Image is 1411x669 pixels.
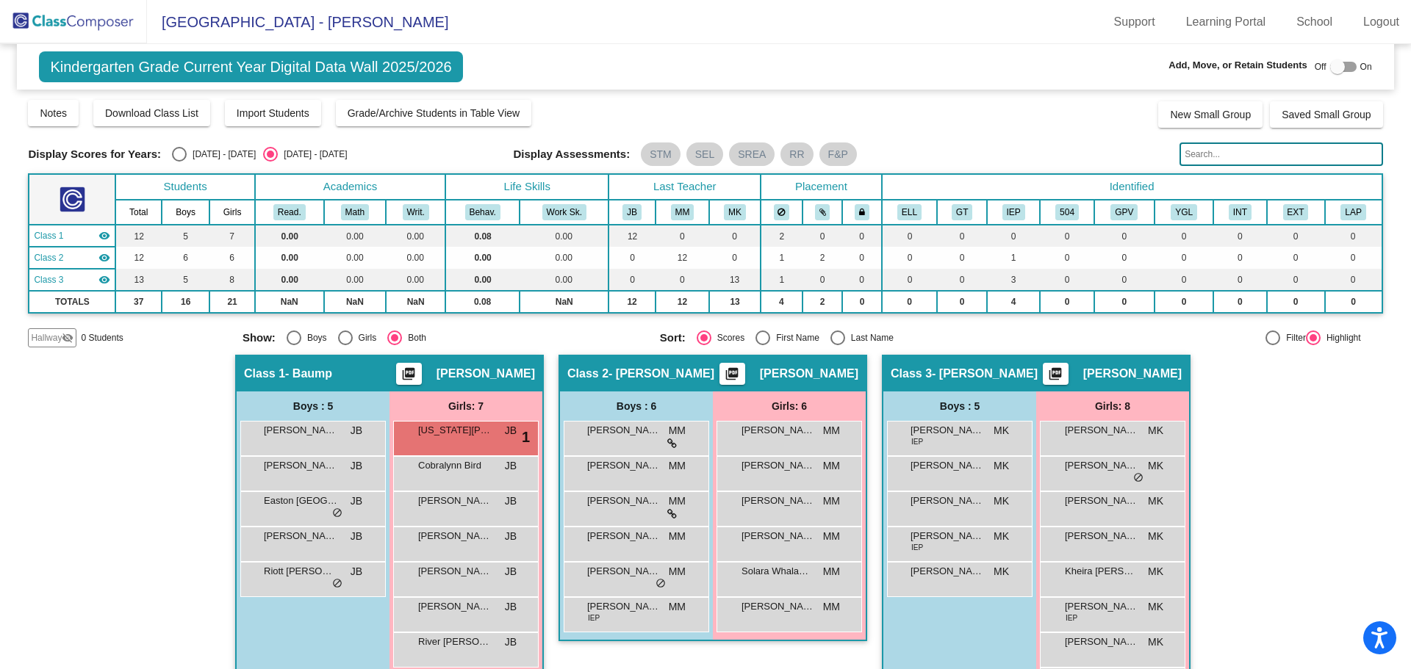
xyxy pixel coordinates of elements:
td: 0 [1213,269,1266,291]
span: [GEOGRAPHIC_DATA] - [PERSON_NAME] [147,10,448,34]
span: Download Class List [105,107,198,119]
span: IEP [1066,612,1077,623]
td: 0 [1040,291,1094,313]
a: Logout [1351,10,1411,34]
span: - [PERSON_NAME] [932,366,1038,381]
td: 0 [1155,291,1213,313]
span: MK [994,423,1009,438]
span: 1 [522,426,530,448]
button: INT [1229,204,1252,220]
span: MM [669,529,686,544]
td: 0 [842,225,881,247]
td: 37 [115,291,162,313]
button: MM [671,204,694,220]
span: Riott [PERSON_NAME] [264,564,337,579]
span: - Baump [285,366,332,381]
div: Girls [353,331,377,344]
td: 0 [608,269,655,291]
span: [PERSON_NAME] [587,529,661,543]
td: 0.00 [255,247,324,269]
td: 0 [709,225,761,247]
th: English Language Learner [882,200,938,225]
span: [PERSON_NAME] [587,564,661,579]
td: 5 [162,225,209,247]
td: 2 [803,247,843,269]
div: Boys : 6 [560,391,713,421]
span: MK [994,564,1009,579]
span: MK [994,458,1009,474]
span: [PERSON_NAME] [1065,634,1138,649]
th: Young for Grade Level [1155,200,1213,225]
td: NaN [324,291,387,313]
td: Michelle Miller - Miller [29,247,115,269]
span: Class 3 [34,273,63,286]
button: GT [952,204,972,220]
td: 6 [162,247,209,269]
div: [DATE] - [DATE] [278,148,347,161]
span: [PERSON_NAME] [PERSON_NAME] [587,458,661,473]
span: Class 3 [891,366,932,381]
td: 0 [1094,269,1155,291]
span: Kheira [PERSON_NAME] [1065,564,1138,579]
mat-icon: visibility [98,252,110,264]
span: Saved Small Group [1282,109,1371,120]
span: JB [505,599,517,615]
td: 0 [882,225,938,247]
td: 0.00 [520,225,608,247]
td: 0.00 [445,247,520,269]
span: MK [994,493,1009,509]
mat-icon: picture_as_pdf [1046,366,1064,387]
th: Individualized Education Plan [987,200,1040,225]
button: New Small Group [1158,101,1263,128]
span: do_not_disturb_alt [656,578,666,590]
td: 0.00 [386,225,445,247]
span: Class 1 [244,366,285,381]
button: JB [622,204,642,220]
td: 12 [608,291,655,313]
td: 13 [115,269,162,291]
td: NaN [520,291,608,313]
td: 0.00 [255,225,324,247]
a: School [1285,10,1344,34]
span: JB [351,529,362,544]
div: Girls: 8 [1036,391,1189,421]
th: Introvert [1213,200,1266,225]
span: IEP [911,436,923,447]
td: 4 [987,291,1040,313]
th: Identified [882,174,1382,200]
span: JB [505,634,517,650]
td: 0 [803,225,843,247]
span: Import Students [237,107,309,119]
mat-chip: STM [641,142,681,166]
span: [PERSON_NAME] [742,423,815,438]
span: MK [1148,458,1163,474]
span: [PERSON_NAME] [760,366,858,381]
td: 0 [1213,291,1266,313]
span: MM [669,423,686,438]
td: 0 [1155,225,1213,247]
td: NaN [386,291,445,313]
span: MM [823,564,840,579]
th: Boys [162,200,209,225]
td: 1 [761,247,803,269]
td: 0 [656,269,709,291]
button: Work Sk. [542,204,586,220]
span: [PERSON_NAME] [1065,458,1138,473]
td: 0.00 [520,269,608,291]
span: [PERSON_NAME] [1083,366,1182,381]
td: 3 [987,269,1040,291]
td: 0 [656,225,709,247]
button: Saved Small Group [1270,101,1382,128]
th: Life Skills [445,174,608,200]
span: MM [823,599,840,615]
td: 1 [987,247,1040,269]
span: [PERSON_NAME] [742,599,815,614]
span: JB [505,529,517,544]
div: Boys : 5 [237,391,389,421]
th: Placement [761,174,882,200]
td: 0 [1094,225,1155,247]
th: Good Parent Volunteer [1094,200,1155,225]
span: Display Assessments: [514,148,631,161]
td: 0 [1094,247,1155,269]
span: Notes [40,107,67,119]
